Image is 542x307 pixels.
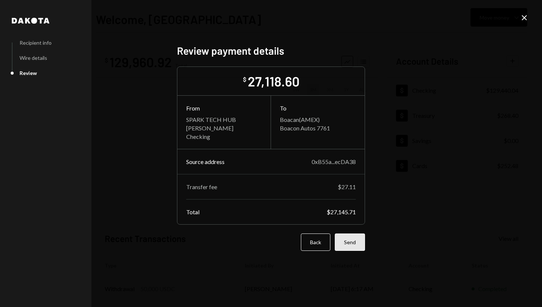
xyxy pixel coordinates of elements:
[20,40,52,46] div: Recipient info
[301,233,330,251] button: Back
[186,116,262,123] div: SPARK TECH HUB
[186,183,217,190] div: Transfer fee
[243,76,246,83] div: $
[312,158,356,165] div: 0xB55a...ecDA38
[280,124,356,132] div: Boacon Autos 7761
[186,208,199,215] div: Total
[280,116,356,123] div: Boacan(AMEX)
[248,73,299,89] div: 27,118.60
[20,55,47,61] div: Wire details
[280,105,356,112] div: To
[338,183,356,190] div: $27.11
[186,158,225,165] div: Source address
[186,105,262,112] div: From
[327,208,356,215] div: $27,145.71
[186,124,262,132] div: [PERSON_NAME]
[335,233,365,251] button: Send
[177,44,365,58] h2: Review payment details
[186,133,262,140] div: Checking
[20,70,37,76] div: Review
